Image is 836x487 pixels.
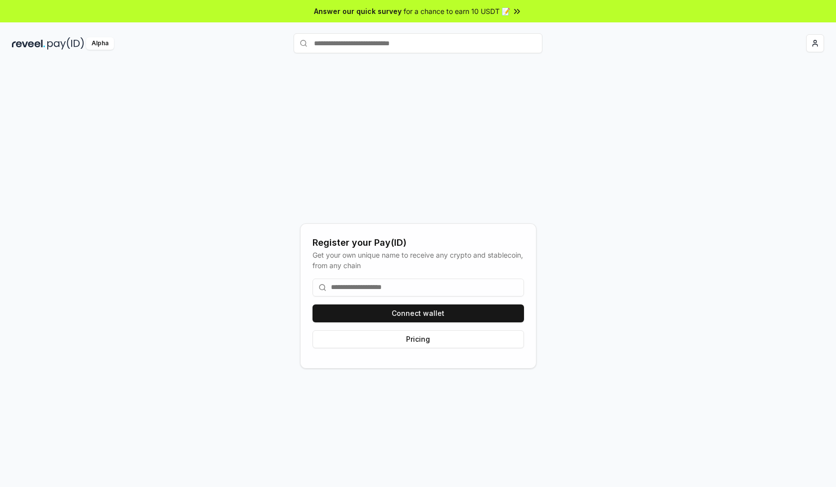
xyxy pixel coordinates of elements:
[314,6,402,16] span: Answer our quick survey
[313,250,524,271] div: Get your own unique name to receive any crypto and stablecoin, from any chain
[86,37,114,50] div: Alpha
[313,304,524,322] button: Connect wallet
[12,37,45,50] img: reveel_dark
[313,330,524,348] button: Pricing
[404,6,510,16] span: for a chance to earn 10 USDT 📝
[47,37,84,50] img: pay_id
[313,236,524,250] div: Register your Pay(ID)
